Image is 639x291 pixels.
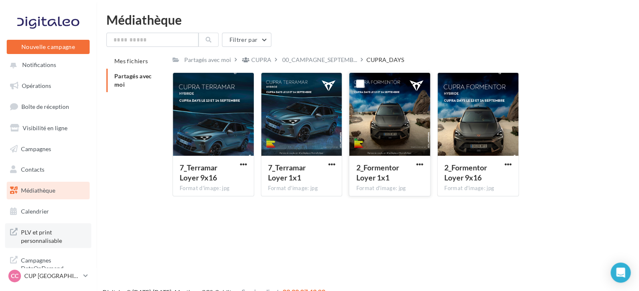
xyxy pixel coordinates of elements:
div: Format d'image: jpg [356,185,423,192]
span: Opérations [22,82,51,89]
a: Visibilité en ligne [5,119,91,137]
a: Calendrier [5,203,91,220]
span: Calendrier [21,208,49,215]
span: Campagnes DataOnDemand [21,255,86,273]
div: CUPRA_DAYS [366,56,404,64]
span: 2_Formentor Loyer 9x16 [444,163,487,182]
div: Format d'image: jpg [444,185,512,192]
a: Opérations [5,77,91,95]
a: Campagnes [5,140,91,158]
div: Open Intercom Messenger [611,263,631,283]
div: Médiathèque [106,13,629,26]
span: PLV et print personnalisable [21,227,86,245]
div: Format d'image: jpg [268,185,335,192]
span: Contacts [21,166,44,173]
a: Boîte de réception [5,98,91,116]
span: Partagés avec moi [114,72,152,88]
a: CC CUP [GEOGRAPHIC_DATA] [7,268,90,284]
a: PLV et print personnalisable [5,223,91,248]
button: Notifications [5,56,88,74]
button: Nouvelle campagne [7,40,90,54]
span: Notifications [22,61,56,68]
a: Médiathèque [5,182,91,199]
a: Campagnes DataOnDemand [5,251,91,276]
span: Campagnes [21,145,51,152]
button: Filtrer par [222,33,271,47]
span: 7_Terramar Loyer 1x1 [268,163,306,182]
span: Boîte de réception [21,103,69,110]
span: Médiathèque [21,187,55,194]
div: Format d'image: jpg [180,185,247,192]
div: CUPRA [251,56,271,64]
span: 2_Formentor Loyer 1x1 [356,163,399,182]
a: Contacts [5,161,91,178]
span: 00_CAMPAGNE_SEPTEMB... [282,56,357,64]
span: Visibilité en ligne [23,124,67,131]
span: 7_Terramar Loyer 9x16 [180,163,217,182]
p: CUP [GEOGRAPHIC_DATA] [24,272,80,280]
span: CC [11,272,18,280]
div: Partagés avec moi [184,56,231,64]
span: Mes fichiers [114,57,148,64]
